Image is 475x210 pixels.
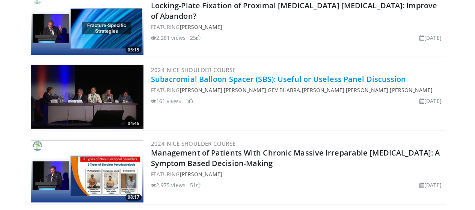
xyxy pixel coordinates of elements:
[31,65,143,129] a: 04:46
[151,74,406,84] a: Subacromial Balloon Spacer (SBS): Useful or Useless Panel Discussion
[390,86,432,94] a: [PERSON_NAME]
[419,97,442,105] li: [DATE]
[179,23,222,30] a: [PERSON_NAME]
[268,86,300,94] a: Gev Bhabra
[151,140,236,147] a: 2024 Nice Shoulder Course
[151,97,181,105] li: 161 views
[179,86,266,94] a: [PERSON_NAME] [PERSON_NAME]
[346,86,388,94] a: [PERSON_NAME]
[190,34,201,42] li: 25
[190,181,201,189] li: 51
[151,66,236,74] a: 2024 Nice Shoulder Course
[31,65,143,129] img: d2268a4d-82b3-45e4-9565-66c0b86524e1.300x170_q85_crop-smart_upscale.jpg
[151,0,437,21] a: Locking-Plate Fixation of Proximal [MEDICAL_DATA] [MEDICAL_DATA]: Improve of Abandon?
[419,181,442,189] li: [DATE]
[151,148,440,168] a: Management of Patients With Chronic Massive Irreparable [MEDICAL_DATA]: A Symptom Based Decision-...
[151,86,445,94] div: FEATURING , , , ,
[151,34,185,42] li: 2,281 views
[31,139,143,202] img: 2fb1b21f-20a4-4c02-8f83-53a491434ec0.300x170_q85_crop-smart_upscale.jpg
[31,139,143,202] a: 08:17
[151,23,445,31] div: FEATURING
[179,171,222,178] a: [PERSON_NAME]
[125,120,142,127] span: 04:46
[125,194,142,201] span: 08:17
[302,86,344,94] a: [PERSON_NAME]
[419,34,442,42] li: [DATE]
[185,97,193,105] li: 1
[125,47,142,53] span: 05:15
[151,181,185,189] li: 2,975 views
[151,170,445,178] div: FEATURING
